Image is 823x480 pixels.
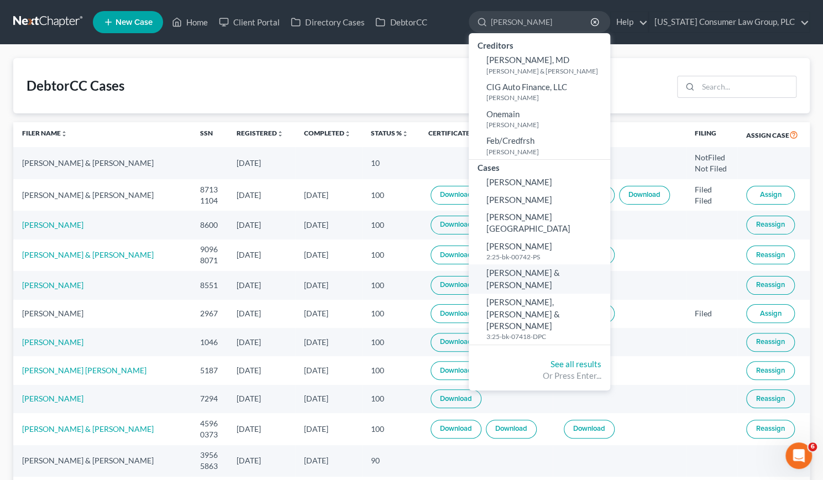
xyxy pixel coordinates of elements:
div: 5187 [200,365,219,376]
span: [PERSON_NAME] [486,241,552,251]
button: Reassign [746,420,795,439]
a: Status %unfold_more [371,129,408,137]
td: 100 [362,211,420,239]
a: Onemain[PERSON_NAME] [469,106,610,133]
button: Reassign [746,361,795,380]
td: [DATE] [295,445,362,477]
td: [DATE] [228,413,295,445]
a: [PERSON_NAME] [22,394,83,403]
td: 100 [362,356,420,384]
span: Reassign [756,424,785,433]
small: [PERSON_NAME] [486,93,607,102]
td: [DATE] [228,179,295,211]
button: Reassign [746,333,795,352]
a: [PERSON_NAME] [22,337,83,347]
a: Download [431,389,481,408]
span: [PERSON_NAME] & [PERSON_NAME] [486,268,560,289]
a: See all results [551,359,601,369]
th: Assign Case [737,122,810,148]
div: Filed [695,184,728,195]
a: Download [431,246,481,264]
td: [DATE] [295,211,362,239]
div: [PERSON_NAME] [22,308,182,319]
button: Reassign [746,389,795,408]
a: [PERSON_NAME] & [PERSON_NAME] [22,250,154,259]
th: Certificate [420,122,553,148]
a: Download [431,333,481,352]
div: 2967 [200,308,219,319]
td: 90 [362,445,420,477]
td: 100 [362,328,420,356]
td: [DATE] [228,211,295,239]
span: 6 [808,442,817,451]
span: Feb/Credfrsh [486,135,534,145]
div: DebtorCC Cases [27,77,124,95]
td: 100 [362,179,420,211]
a: [PERSON_NAME]2:25-bk-00742-PS [469,238,610,265]
span: CIG Auto Finance, LLC [486,82,567,92]
small: 3:25-bk-07418-DPC [486,332,607,341]
td: [DATE] [295,239,362,271]
div: 8071 [200,255,219,266]
td: [DATE] [228,385,295,413]
div: [PERSON_NAME] & [PERSON_NAME] [22,190,182,201]
button: Reassign [746,276,795,295]
td: 100 [362,239,420,271]
a: [PERSON_NAME] [22,220,83,229]
td: [DATE] [228,300,295,328]
span: Assign [760,309,782,318]
a: Download [431,216,481,234]
div: 0373 [200,429,219,440]
a: Directory Cases [285,12,370,32]
div: Creditors [469,38,610,51]
td: [DATE] [295,413,362,445]
a: Download [431,420,481,439]
div: 1104 [200,195,219,206]
td: [DATE] [228,147,295,179]
div: 1046 [200,337,219,348]
td: [DATE] [295,356,362,384]
td: [DATE] [228,328,295,356]
a: Help [611,12,648,32]
div: Filed [695,195,728,206]
a: Download [431,186,481,205]
a: Download [431,276,481,295]
a: [US_STATE] Consumer Law Group, PLC [649,12,809,32]
div: 8551 [200,280,219,291]
span: Onemain [486,109,520,119]
small: [PERSON_NAME] [486,120,607,129]
a: Download [431,304,481,323]
span: Reassign [756,394,785,403]
td: [DATE] [228,239,295,271]
div: 4596 [200,418,219,429]
a: [PERSON_NAME][GEOGRAPHIC_DATA] [469,208,610,238]
td: [DATE] [228,445,295,477]
a: Home [166,12,213,32]
td: 100 [362,300,420,328]
span: Reassign [756,251,785,259]
span: Reassign [756,220,785,229]
div: 8600 [200,220,219,231]
a: [PERSON_NAME] [22,280,83,290]
span: Assign [760,190,782,199]
div: 5863 [200,461,219,472]
a: [PERSON_NAME], [PERSON_NAME] & [PERSON_NAME]3:25-bk-07418-DPC [469,294,610,344]
td: [DATE] [295,385,362,413]
td: [DATE] [295,271,362,299]
th: Form B423 [553,122,686,148]
span: Reassign [756,280,785,289]
input: Search by name... [491,12,592,32]
div: 9096 [200,244,219,255]
iframe: Intercom live chat [785,442,812,469]
span: [PERSON_NAME], [PERSON_NAME] & [PERSON_NAME] [486,297,560,331]
td: 100 [362,385,420,413]
a: Registeredunfold_more [237,129,284,137]
a: Client Portal [213,12,285,32]
i: unfold_more [277,131,284,137]
a: [PERSON_NAME] [PERSON_NAME] [22,366,146,375]
a: [PERSON_NAME] & [PERSON_NAME] [469,264,610,294]
div: Not Filed [695,163,728,174]
div: Or Press Enter... [478,370,601,382]
a: Download [431,361,481,380]
span: [PERSON_NAME] [486,177,552,187]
